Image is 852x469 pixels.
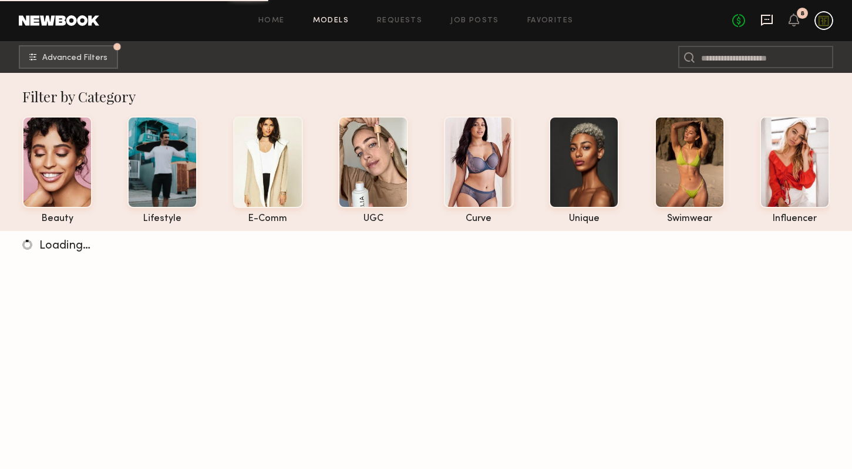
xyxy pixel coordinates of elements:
div: UGC [338,214,408,224]
a: Models [313,17,349,25]
span: Loading… [39,240,90,252]
a: Requests [377,17,422,25]
div: e-comm [233,214,303,224]
span: Advanced Filters [42,54,107,62]
a: Job Posts [450,17,499,25]
div: Filter by Category [22,87,830,106]
div: swimwear [655,214,725,224]
button: Advanced Filters [19,45,118,69]
div: curve [444,214,514,224]
div: beauty [22,214,92,224]
a: Home [258,17,285,25]
div: influencer [760,214,830,224]
a: Favorites [527,17,574,25]
div: lifestyle [127,214,197,224]
div: unique [549,214,619,224]
div: 8 [800,11,804,17]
